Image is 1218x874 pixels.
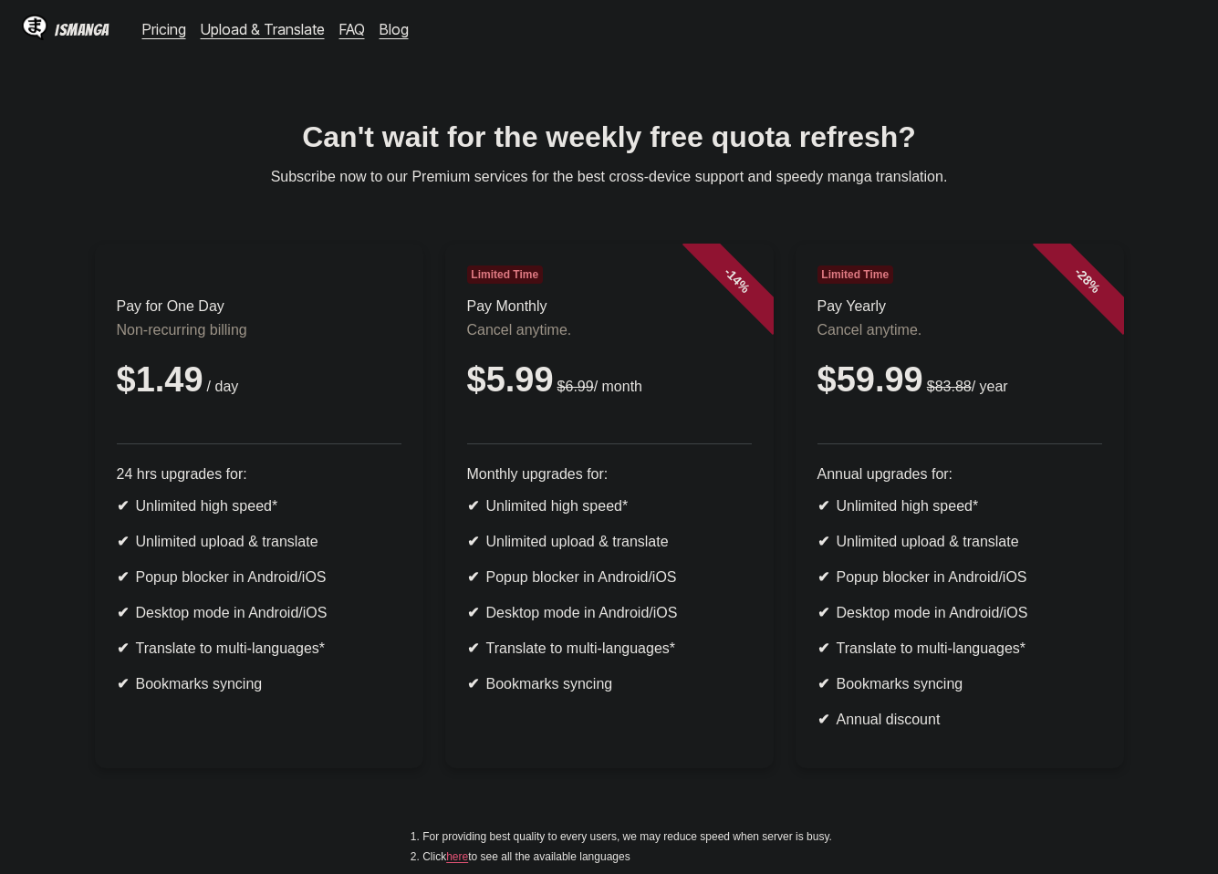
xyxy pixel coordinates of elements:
li: Bookmarks syncing [467,675,752,692]
h3: Pay Yearly [817,298,1102,315]
p: Non-recurring billing [117,322,401,338]
b: ✔ [117,569,129,585]
li: Bookmarks syncing [117,675,401,692]
p: 24 hrs upgrades for: [117,466,401,483]
b: ✔ [817,534,829,549]
li: For providing best quality to every users, we may reduce speed when server is busy. [422,830,832,843]
span: Limited Time [817,265,893,284]
li: Desktop mode in Android/iOS [817,604,1102,621]
li: Popup blocker in Android/iOS [117,568,401,586]
b: ✔ [467,498,479,514]
li: Desktop mode in Android/iOS [467,604,752,621]
li: Unlimited upload & translate [467,533,752,550]
b: ✔ [117,640,129,656]
li: Translate to multi-languages* [817,640,1102,657]
li: Translate to multi-languages* [467,640,752,657]
b: ✔ [467,605,479,620]
li: Unlimited high speed* [117,497,401,515]
li: Click to see all the available languages [422,850,832,863]
div: $5.99 [467,360,752,400]
b: ✔ [117,676,129,692]
p: Cancel anytime. [817,322,1102,338]
b: ✔ [467,569,479,585]
li: Popup blocker in Android/iOS [467,568,752,586]
b: ✔ [467,640,479,656]
b: ✔ [817,569,829,585]
h1: Can't wait for the weekly free quota refresh? [15,120,1203,154]
li: Bookmarks syncing [817,675,1102,692]
b: ✔ [817,605,829,620]
small: / month [554,379,642,394]
li: Translate to multi-languages* [117,640,401,657]
p: Monthly upgrades for: [467,466,752,483]
a: Blog [380,20,409,38]
b: ✔ [817,712,829,727]
b: ✔ [467,676,479,692]
b: ✔ [117,498,129,514]
b: ✔ [117,605,129,620]
s: $6.99 [557,379,594,394]
b: ✔ [467,534,479,549]
small: / day [203,379,239,394]
a: Upload & Translate [201,20,325,38]
b: ✔ [817,676,829,692]
a: Pricing [142,20,186,38]
small: / year [923,379,1008,394]
a: IsManga LogoIsManga [22,15,142,44]
div: $1.49 [117,360,401,400]
li: Annual discount [817,711,1102,728]
li: Unlimited high speed* [467,497,752,515]
s: $83.88 [927,379,972,394]
b: ✔ [817,640,829,656]
h3: Pay Monthly [467,298,752,315]
li: Unlimited upload & translate [817,533,1102,550]
h3: Pay for One Day [117,298,401,315]
p: Cancel anytime. [467,322,752,338]
li: Popup blocker in Android/iOS [817,568,1102,586]
a: FAQ [339,20,365,38]
div: $59.99 [817,360,1102,400]
div: - 14 % [682,225,791,335]
a: Available languages [446,850,468,863]
div: IsManga [55,21,109,38]
img: IsManga Logo [22,15,47,40]
b: ✔ [117,534,129,549]
p: Annual upgrades for: [817,466,1102,483]
p: Subscribe now to our Premium services for the best cross-device support and speedy manga translat... [15,169,1203,185]
li: Desktop mode in Android/iOS [117,604,401,621]
span: Limited Time [467,265,543,284]
div: - 28 % [1032,225,1141,335]
b: ✔ [817,498,829,514]
li: Unlimited upload & translate [117,533,401,550]
li: Unlimited high speed* [817,497,1102,515]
